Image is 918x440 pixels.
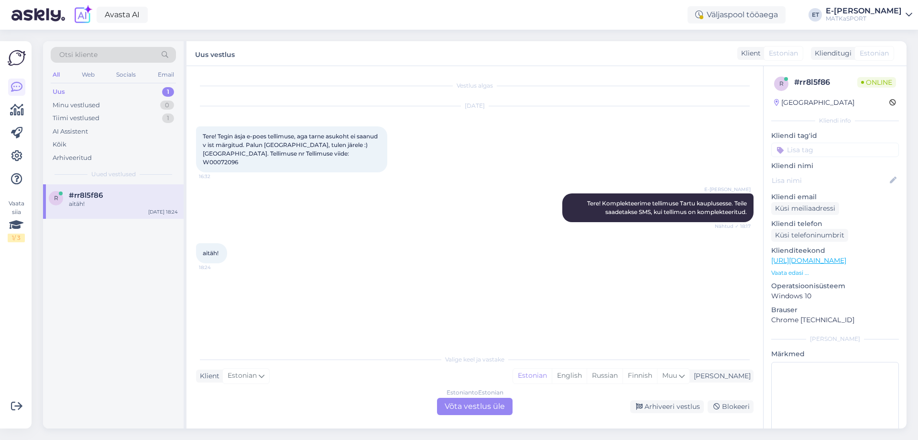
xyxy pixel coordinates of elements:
a: E-[PERSON_NAME]MATKaSPORT [826,7,912,23]
p: Vaata edasi ... [771,269,899,277]
div: Web [80,68,97,81]
div: Klient [737,48,761,58]
div: E-[PERSON_NAME] [826,7,902,15]
div: Kliendi info [771,116,899,125]
p: Chrome [TECHNICAL_ID] [771,315,899,325]
div: 1 / 3 [8,234,25,242]
div: Socials [114,68,138,81]
div: AI Assistent [53,127,88,136]
div: Võta vestlus üle [437,398,513,415]
span: Uued vestlused [91,170,136,179]
a: Avasta AI [97,7,148,23]
div: Uus [53,87,65,97]
div: [DATE] [196,102,754,110]
p: Kliendi telefon [771,219,899,229]
div: Küsi telefoninumbrit [771,229,848,242]
div: Email [156,68,176,81]
div: Russian [587,369,623,383]
div: Blokeeri [708,400,754,413]
div: Kõik [53,140,66,149]
p: Märkmed [771,349,899,359]
div: Valige keel ja vastake [196,355,754,364]
div: Küsi meiliaadressi [771,202,839,215]
div: [GEOGRAPHIC_DATA] [774,98,854,108]
input: Lisa tag [771,143,899,157]
div: Tiimi vestlused [53,113,99,123]
div: Klient [196,371,219,381]
a: [URL][DOMAIN_NAME] [771,256,846,265]
span: Otsi kliente [59,50,98,60]
p: Klienditeekond [771,246,899,256]
div: [PERSON_NAME] [690,371,751,381]
span: Estonian [769,48,798,58]
span: #rr8l5f86 [69,191,103,200]
div: Estonian [513,369,552,383]
input: Lisa nimi [772,175,888,186]
label: Uus vestlus [195,47,235,60]
div: Arhiveeritud [53,153,92,163]
span: Online [857,77,896,88]
p: Operatsioonisüsteem [771,281,899,291]
img: explore-ai [73,5,93,25]
p: Brauser [771,305,899,315]
span: Estonian [860,48,889,58]
p: Windows 10 [771,291,899,301]
img: Askly Logo [8,49,26,67]
span: Tere! Komplekteerime tellimuse Tartu kauplusesse. Teile saadetakse SMS, kui tellimus on komplekte... [587,200,748,215]
span: Estonian [228,371,257,381]
div: English [552,369,587,383]
p: Kliendi nimi [771,161,899,171]
div: Finnish [623,369,657,383]
span: r [54,194,58,202]
div: Vaata siia [8,199,25,242]
span: E-[PERSON_NAME] [704,186,751,193]
div: Minu vestlused [53,101,100,110]
span: 18:24 [199,264,235,271]
div: [DATE] 18:24 [148,208,178,215]
span: Nähtud ✓ 18:17 [715,223,751,230]
div: MATKaSPORT [826,15,902,23]
span: r [779,80,784,87]
p: Kliendi tag'id [771,131,899,141]
div: 0 [160,101,174,110]
span: Tere! Tegin äsja e-poes tellimuse, aga tarne asukoht ei saanud v ist märgitud. Palun [GEOGRAPHIC_... [203,133,379,166]
div: Vestlus algas [196,81,754,90]
div: [PERSON_NAME] [771,335,899,343]
div: 1 [162,113,174,123]
div: # rr8l5f86 [794,77,857,88]
div: Estonian to Estonian [447,388,503,397]
div: All [51,68,62,81]
div: 1 [162,87,174,97]
div: ET [809,8,822,22]
div: aitäh! [69,200,178,208]
div: Klienditugi [811,48,852,58]
span: 16:32 [199,173,235,180]
div: Väljaspool tööaega [688,6,786,23]
span: aitäh! [203,249,219,257]
span: Muu [662,371,677,380]
div: Arhiveeri vestlus [630,400,704,413]
p: Kliendi email [771,192,899,202]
